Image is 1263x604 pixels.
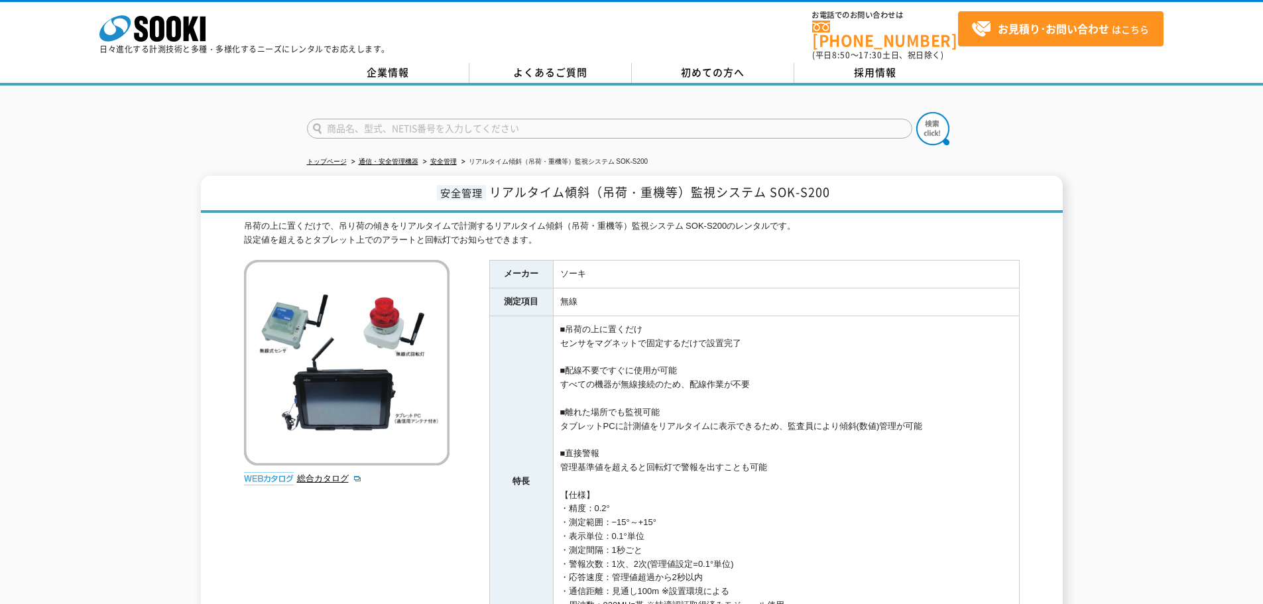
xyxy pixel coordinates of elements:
span: 初めての方へ [681,65,745,80]
td: ソーキ [553,261,1019,288]
span: 安全管理 [437,185,486,200]
img: リアルタイム傾斜（吊荷・重機等）監視システム SOK-S200 [244,260,450,465]
span: 17:30 [859,49,882,61]
p: 日々進化する計測技術と多種・多様化するニーズにレンタルでお応えします。 [99,45,390,53]
span: はこちら [971,19,1149,39]
a: [PHONE_NUMBER] [812,21,958,48]
a: 安全管理 [430,158,457,165]
span: 8:50 [832,49,851,61]
strong: お見積り･お問い合わせ [998,21,1109,36]
span: リアルタイム傾斜（吊荷・重機等）監視システム SOK-S200 [489,183,830,201]
img: webカタログ [244,472,294,485]
img: btn_search.png [916,112,949,145]
span: お電話でのお問い合わせは [812,11,958,19]
a: よくあるご質問 [469,63,632,83]
a: トップページ [307,158,347,165]
li: リアルタイム傾斜（吊荷・重機等）監視システム SOK-S200 [459,155,648,169]
a: 総合カタログ [297,473,362,483]
a: 採用情報 [794,63,957,83]
div: 吊荷の上に置くだけで、吊り荷の傾きをリアルタイムで計測するリアルタイム傾斜（吊荷・重機等）監視システム SOK-S200のレンタルです。 設定値を超えるとタブレット上でのアラートと回転灯でお知ら... [244,219,1020,247]
input: 商品名、型式、NETIS番号を入力してください [307,119,912,139]
th: 測定項目 [489,288,553,316]
a: お見積り･お問い合わせはこちら [958,11,1164,46]
th: メーカー [489,261,553,288]
a: 企業情報 [307,63,469,83]
a: 通信・安全管理機器 [359,158,418,165]
a: 初めての方へ [632,63,794,83]
td: 無線 [553,288,1019,316]
span: (平日 ～ 土日、祝日除く) [812,49,943,61]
